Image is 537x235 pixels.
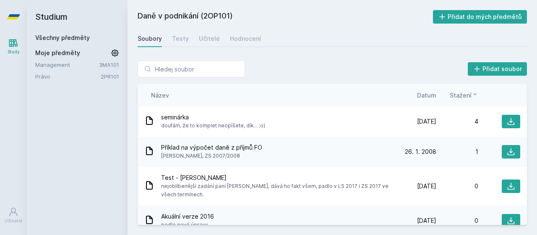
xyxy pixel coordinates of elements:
button: Stažení [450,91,478,100]
span: [DATE] [417,117,436,126]
span: Stažení [450,91,472,100]
a: Study [2,34,25,59]
h2: Daně v podnikání (2OP101) [138,10,433,24]
span: Moje předměty [35,49,80,57]
span: [PERSON_NAME], ZS 2007/2008 [161,152,262,160]
a: Uživatel [2,203,25,228]
div: 0 [436,217,478,225]
span: Akuální verze 2016 [161,212,214,221]
span: Test - [PERSON_NAME] [161,174,391,182]
a: 2PR101 [101,73,119,80]
div: Hodnocení [230,34,261,43]
button: Přidat do mých předmětů [433,10,527,24]
div: Study [8,49,20,55]
div: 4 [436,117,478,126]
a: Učitelé [199,30,220,47]
a: Management [35,61,99,69]
button: Datum [417,91,436,100]
a: Právo [35,72,101,81]
a: 3MA101 [99,61,119,68]
button: Přidat soubor [468,62,527,76]
span: seminárka [161,113,265,121]
span: Příklad na výpočet daně z příjmů FO [161,143,262,152]
span: [DATE] [417,217,436,225]
span: 26. 1. 2008 [405,148,436,156]
span: nejoblíbenější zadání paní [PERSON_NAME], dává ho fakt všem, padlo v LS 2017 i ZS 2017 ve všech t... [161,182,391,199]
div: 1 [436,148,478,156]
div: Uživatel [5,218,22,224]
a: Hodnocení [230,30,261,47]
div: 0 [436,182,478,190]
button: Název [151,91,169,100]
div: Testy [172,34,189,43]
a: Soubory [138,30,162,47]
a: Testy [172,30,189,47]
span: podle nové úpravy [161,221,214,229]
div: Soubory [138,34,162,43]
span: doufám, že to komplet neopíšete, dík... ;o) [161,121,265,130]
input: Hledej soubor [138,61,245,77]
div: Učitelé [199,34,220,43]
a: Všechny předměty [35,34,90,41]
span: [DATE] [417,182,436,190]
